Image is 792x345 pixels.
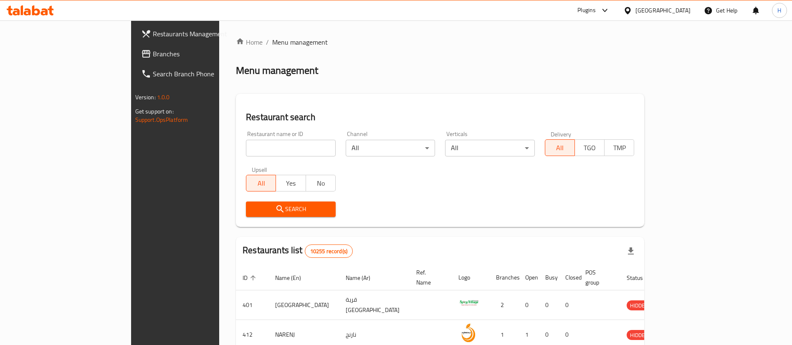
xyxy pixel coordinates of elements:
[279,177,302,189] span: Yes
[549,142,572,154] span: All
[268,290,339,320] td: [GEOGRAPHIC_DATA]
[275,273,312,283] span: Name (En)
[627,301,652,310] span: HIDDEN
[559,265,579,290] th: Closed
[253,204,329,214] span: Search
[135,114,188,125] a: Support.OpsPlatform
[339,290,410,320] td: قرية [GEOGRAPHIC_DATA]
[577,5,596,15] div: Plugins
[416,267,442,287] span: Ref. Name
[777,6,781,15] span: H
[627,330,652,340] span: HIDDEN
[236,64,318,77] h2: Menu management
[604,139,634,156] button: TMP
[346,273,381,283] span: Name (Ar)
[551,131,572,137] label: Delivery
[458,293,479,314] img: Spicy Village
[243,273,258,283] span: ID
[305,244,353,258] div: Total records count
[246,140,336,156] input: Search for restaurant name or ID..
[458,322,479,343] img: NARENJ
[243,244,353,258] h2: Restaurants list
[452,265,489,290] th: Logo
[608,142,631,154] span: TMP
[559,290,579,320] td: 0
[574,139,605,156] button: TGO
[236,37,644,47] nav: breadcrumb
[246,201,336,217] button: Search
[309,177,332,189] span: No
[489,290,519,320] td: 2
[153,49,257,59] span: Branches
[621,241,641,261] div: Export file
[250,177,273,189] span: All
[272,37,328,47] span: Menu management
[305,247,352,255] span: 10255 record(s)
[519,290,539,320] td: 0
[578,142,601,154] span: TGO
[246,111,634,123] h2: Restaurant search
[135,92,156,103] span: Version:
[545,139,575,156] button: All
[445,140,535,156] div: All
[134,44,263,64] a: Branches
[627,330,652,340] div: HIDDEN
[539,265,559,290] th: Busy
[519,265,539,290] th: Open
[276,175,306,191] button: Yes
[252,166,267,172] label: Upsell
[153,69,257,79] span: Search Branch Phone
[489,265,519,290] th: Branches
[635,6,691,15] div: [GEOGRAPHIC_DATA]
[585,267,610,287] span: POS group
[157,92,170,103] span: 1.0.0
[135,106,174,117] span: Get support on:
[134,64,263,84] a: Search Branch Phone
[266,37,269,47] li: /
[539,290,559,320] td: 0
[346,140,435,156] div: All
[153,29,257,39] span: Restaurants Management
[246,175,276,191] button: All
[627,273,654,283] span: Status
[134,24,263,44] a: Restaurants Management
[306,175,336,191] button: No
